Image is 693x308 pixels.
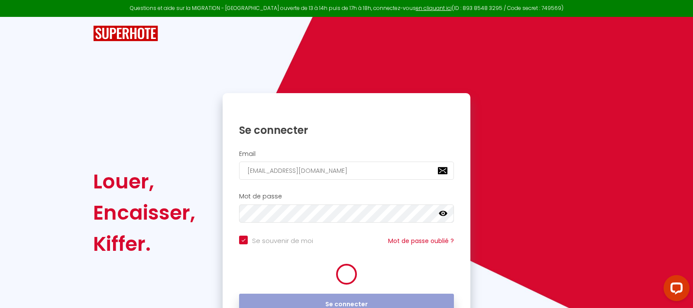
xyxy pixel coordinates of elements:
[416,4,452,12] a: en cliquant ici
[388,237,454,245] a: Mot de passe oublié ?
[657,272,693,308] iframe: LiveChat chat widget
[239,150,454,158] h2: Email
[93,26,158,42] img: SuperHote logo
[239,162,454,180] input: Ton Email
[93,166,195,197] div: Louer,
[93,197,195,228] div: Encaisser,
[239,123,454,137] h1: Se connecter
[93,228,195,259] div: Kiffer.
[239,193,454,200] h2: Mot de passe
